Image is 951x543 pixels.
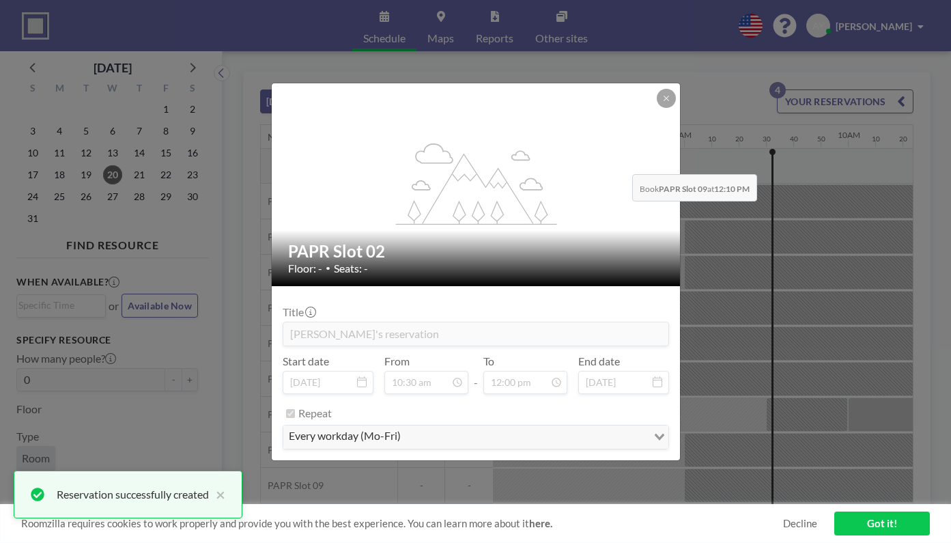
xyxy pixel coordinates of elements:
div: Reservation successfully created [57,486,209,503]
label: From [384,354,410,368]
h2: PAPR Slot 02 [288,241,665,262]
b: PAPR Slot 09 [659,184,707,194]
span: Roomzilla requires cookies to work properly and provide you with the best experience. You can lea... [21,517,783,530]
label: To [483,354,494,368]
span: Book at [632,174,757,201]
a: Decline [783,517,817,530]
span: • [326,263,330,273]
label: Repeat [298,406,332,420]
div: Search for option [283,426,668,449]
span: - [474,359,478,389]
input: (No title) [283,322,668,346]
input: Search for option [405,428,646,446]
b: 12:10 PM [714,184,750,194]
a: Got it! [834,512,930,535]
button: close [209,486,225,503]
g: flex-grow: 1.2; [395,142,556,224]
span: Seats: - [334,262,368,275]
label: End date [578,354,620,368]
label: Start date [283,354,329,368]
span: Floor: - [288,262,322,275]
label: Title [283,305,315,319]
span: every workday (Mo-Fri) [286,428,403,446]
a: here. [529,517,552,529]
